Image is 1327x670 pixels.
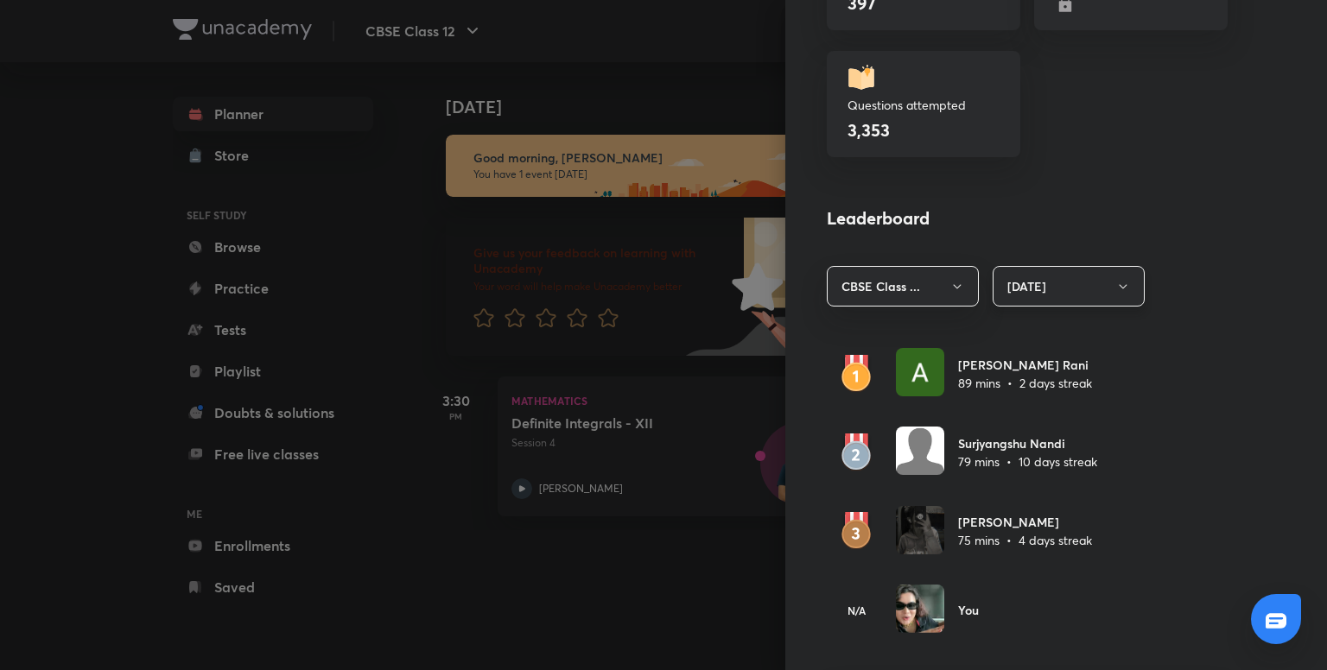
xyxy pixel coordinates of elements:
h6: You [958,601,979,619]
h4: 3,353 [848,118,890,142]
p: 79 mins • 10 days streak [958,452,1097,471]
img: rank3.svg [827,512,886,550]
h6: [PERSON_NAME] Rani [958,356,1092,374]
img: rank2.svg [827,433,886,471]
h6: Surjyangshu Nandi [958,434,1097,452]
img: Avatar [896,348,944,396]
p: Questions attempted [848,96,1000,114]
p: 89 mins • 2 days streak [958,374,1092,392]
img: Avatar [896,585,944,633]
button: CBSE Class ... [827,266,979,307]
h6: N/A [827,603,886,618]
img: Avatar [896,427,944,475]
img: Avatar [896,506,944,554]
img: rank1.svg [827,355,886,393]
button: [DATE] [993,266,1145,307]
h4: Leaderboard [827,205,1228,231]
p: 75 mins • 4 days streak [958,531,1092,549]
h6: [PERSON_NAME] [958,513,1092,531]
